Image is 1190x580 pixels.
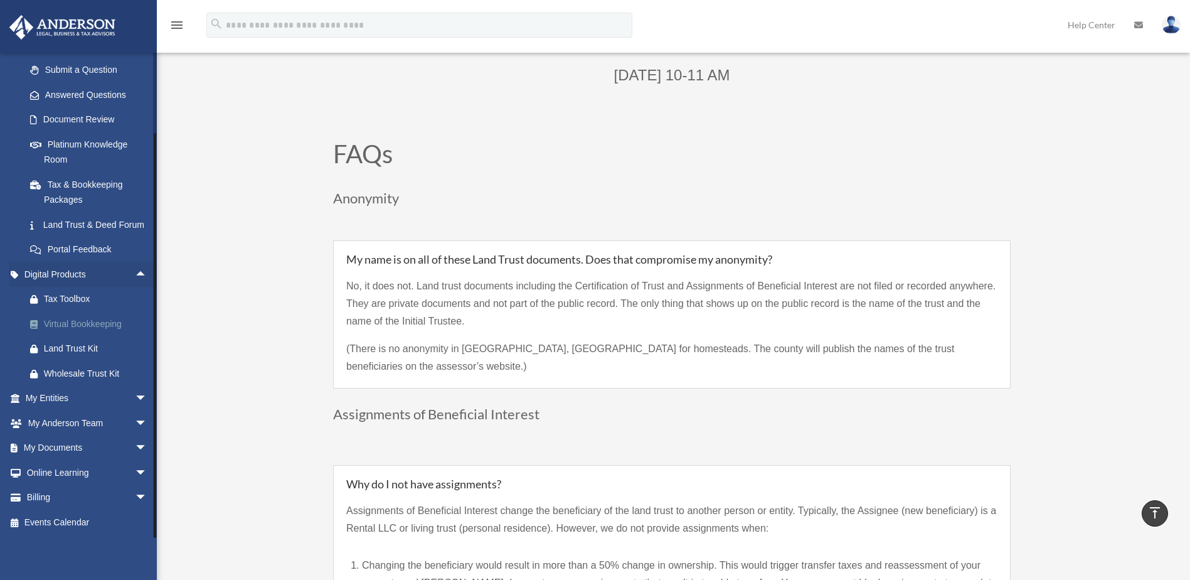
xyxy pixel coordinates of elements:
div: Tax Toolbox [44,291,151,307]
p: No, it does not. Land trust documents including the Certification of Trust and Assignments of Ben... [346,277,997,340]
a: Online Learningarrow_drop_down [9,460,166,485]
h2: FAQs [333,141,1011,173]
div: Land Trust Kit [44,341,151,357]
a: My Anderson Teamarrow_drop_down [9,411,166,436]
span: arrow_drop_down [135,436,160,461]
a: Digital Productsarrow_drop_up [9,262,166,287]
h5: My name is on all of these Land Trust documents. Does that compromise my anonymity? [346,254,997,265]
span: arrow_drop_down [135,386,160,412]
div: Virtual Bookkeeping [44,316,151,332]
div: Wholesale Trust Kit [44,366,151,382]
i: vertical_align_top [1147,505,1162,520]
a: menu [169,22,184,33]
i: search [210,17,223,31]
a: Tax & Bookkeeping Packages [18,172,166,212]
a: Virtual Bookkeeping [18,311,166,336]
a: My Documentsarrow_drop_down [9,436,166,461]
span: arrow_drop_down [135,485,160,511]
a: Billingarrow_drop_down [9,485,166,510]
a: Answered Questions [18,82,166,107]
a: Platinum Knowledge Room [18,132,166,172]
a: Land Trust Kit [18,336,166,362]
span: arrow_drop_up [135,262,160,287]
h3: Anonymity [333,191,1011,212]
span: arrow_drop_down [135,411,160,436]
a: Events Calendar [9,510,166,535]
a: My Entitiesarrow_drop_down [9,386,166,411]
a: Land Trust & Deed Forum [18,212,160,237]
h5: Why do I not have assignments? [346,478,997,490]
h3: Assignments of Beneficial Interest [333,407,1011,427]
a: Document Review [18,107,166,132]
a: Tax Toolbox [18,287,166,312]
a: Wholesale Trust Kit [18,361,166,386]
p: (There is no anonymity in [GEOGRAPHIC_DATA], [GEOGRAPHIC_DATA] for homesteads. The county will pu... [346,340,997,375]
p: [DATE] 10-11 AM [333,62,1011,104]
a: vertical_align_top [1142,500,1168,527]
a: Portal Feedback [18,237,166,262]
span: arrow_drop_down [135,460,160,486]
i: menu [169,18,184,33]
p: Assignments of Beneficial Interest change the beneficiary of the land trust to another person or ... [346,502,997,547]
a: Submit a Question [18,58,166,83]
img: User Pic [1162,16,1181,34]
img: Anderson Advisors Platinum Portal [6,15,119,40]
